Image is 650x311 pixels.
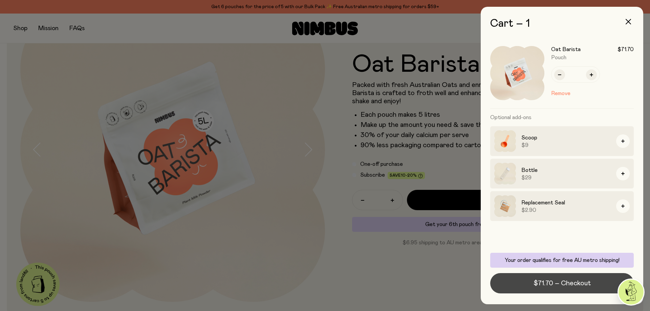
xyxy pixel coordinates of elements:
[551,55,566,60] span: Pouch
[617,46,634,53] span: $71.70
[521,166,611,174] h3: Bottle
[534,279,591,288] span: $71.70 – Checkout
[521,199,611,207] h3: Replacement Seal
[494,257,630,264] p: Your order qualifies for free AU metro shipping!
[521,142,611,149] span: $9
[619,280,644,305] img: agent
[551,89,570,97] button: Remove
[490,273,634,293] button: $71.70 – Checkout
[490,18,634,30] h2: Cart – 1
[521,174,611,181] span: $29
[521,207,611,214] span: $2.90
[490,109,634,126] h3: Optional add-ons
[521,134,611,142] h3: Scoop
[551,46,581,53] h3: Oat Barista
